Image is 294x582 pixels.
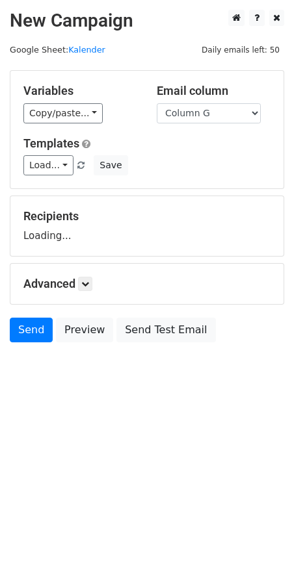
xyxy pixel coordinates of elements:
h5: Email column [157,84,271,98]
a: Send [10,318,53,342]
h5: Advanced [23,277,271,291]
a: Send Test Email [116,318,215,342]
a: Copy/paste... [23,103,103,123]
h2: New Campaign [10,10,284,32]
a: Load... [23,155,73,175]
a: Kalender [68,45,105,55]
button: Save [94,155,127,175]
h5: Variables [23,84,137,98]
a: Templates [23,136,79,150]
small: Google Sheet: [10,45,105,55]
a: Daily emails left: 50 [197,45,284,55]
span: Daily emails left: 50 [197,43,284,57]
h5: Recipients [23,209,271,223]
a: Preview [56,318,113,342]
div: Loading... [23,209,271,243]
